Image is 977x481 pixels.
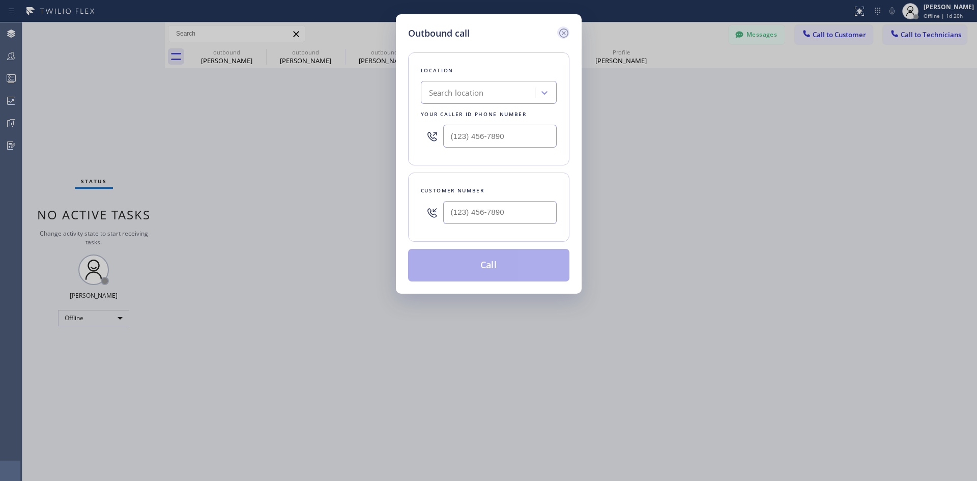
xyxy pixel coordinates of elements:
[408,26,470,40] h5: Outbound call
[408,249,569,281] button: Call
[421,65,557,76] div: Location
[421,109,557,120] div: Your caller id phone number
[429,87,484,99] div: Search location
[421,185,557,196] div: Customer number
[443,125,557,148] input: (123) 456-7890
[443,201,557,224] input: (123) 456-7890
